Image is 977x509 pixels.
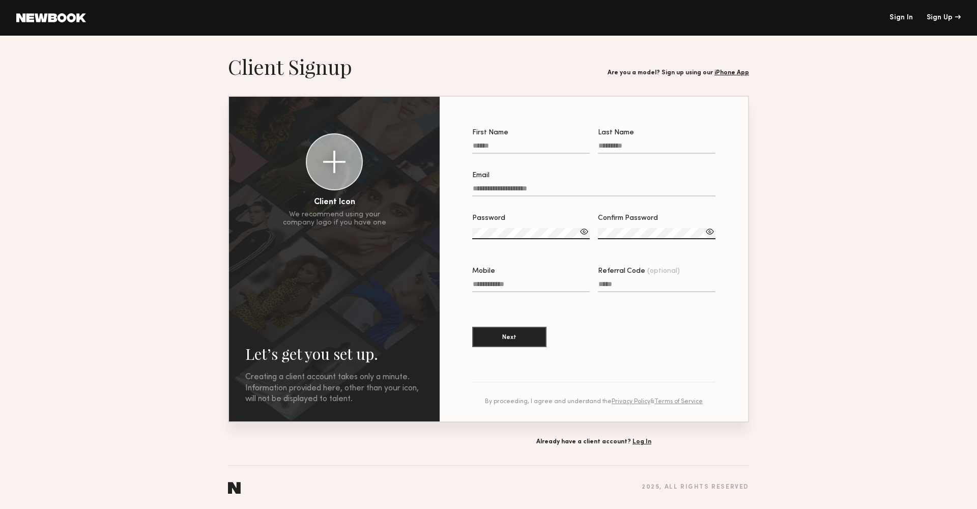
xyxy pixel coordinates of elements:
div: 2025 , all rights reserved [642,484,749,491]
div: Email [472,172,715,179]
div: Mobile [472,268,590,275]
input: Password [472,228,590,239]
div: Confirm Password [598,215,715,222]
div: Referral Code [598,268,715,275]
input: Email [472,185,715,196]
input: First Name [472,142,590,154]
div: Sign Up [927,14,961,21]
div: First Name [472,129,590,136]
a: Terms of Service [654,399,703,405]
div: Creating a client account takes only a minute. Information provided here, other than your icon, w... [245,372,423,405]
button: Next [472,327,547,347]
a: Privacy Policy [612,399,650,405]
input: Mobile [472,280,590,292]
input: Confirm Password [598,228,715,239]
div: Last Name [598,129,715,136]
span: (optional) [647,268,680,275]
div: Client Icon [314,199,355,207]
div: Already have a client account? [439,439,749,445]
a: Log In [633,439,651,445]
input: Referral Code(optional) [598,280,715,292]
a: iPhone App [714,70,749,76]
div: We recommend using your company logo if you have one [283,211,386,227]
a: Sign In [889,14,913,21]
div: By proceeding, I agree and understand the & [472,399,715,405]
input: Last Name [598,142,715,154]
div: Are you a model? Sign up using our [608,70,749,76]
h1: Client Signup [228,54,352,79]
div: Password [472,215,590,222]
h2: Let’s get you set up. [245,344,423,364]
